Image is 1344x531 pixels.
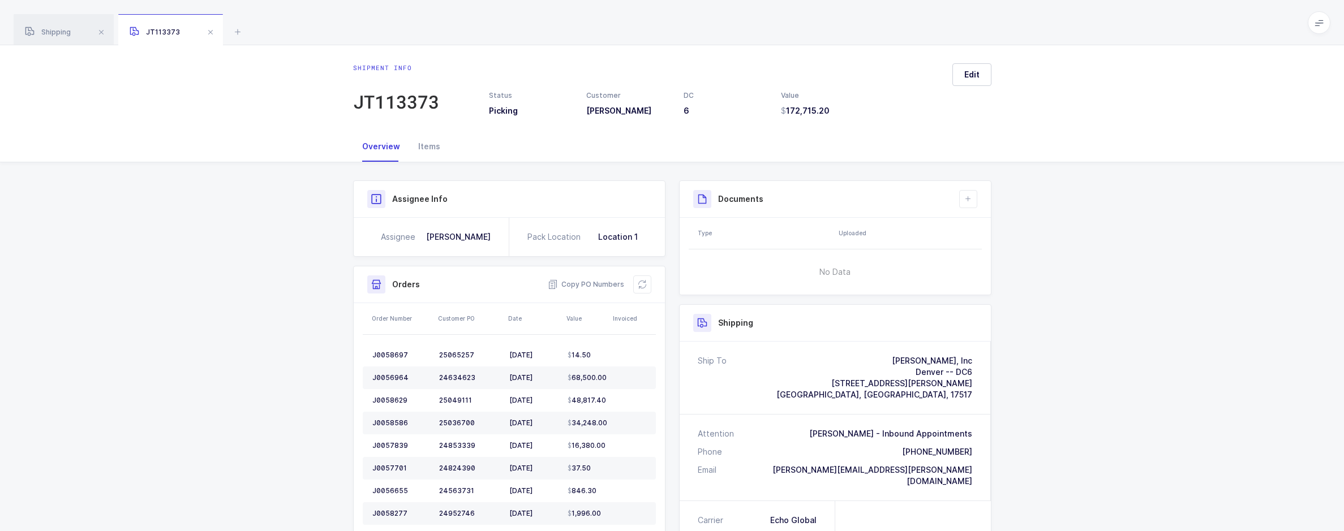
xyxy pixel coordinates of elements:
div: 24853339 [439,441,500,450]
span: Shipping [25,28,71,36]
div: Ship To [698,355,727,400]
span: 37.50 [568,464,591,473]
div: Customer PO [438,314,501,323]
div: Pack Location [527,231,581,243]
div: [DATE] [509,396,559,405]
span: 172,715.20 [781,105,830,116]
span: 14.50 [568,351,591,360]
h3: [PERSON_NAME] [586,105,670,116]
div: [DATE] [509,418,559,428]
div: Value [566,314,606,323]
span: No Data [762,255,908,289]
span: 68,500.00 [568,373,607,382]
div: 24634623 [439,373,500,382]
div: Phone [698,446,722,457]
div: Date [508,314,560,323]
h3: Shipping [718,317,753,329]
div: J0057839 [372,441,430,450]
div: [DATE] [509,351,559,360]
div: [DATE] [509,441,559,450]
div: Items [409,131,449,162]
div: [PERSON_NAME][EMAIL_ADDRESS][PERSON_NAME][DOMAIN_NAME] [716,464,972,487]
div: [DATE] [509,373,559,382]
div: J0057701 [372,464,430,473]
h3: Assignee Info [392,193,448,205]
div: Email [698,464,716,487]
span: 16,380.00 [568,441,606,450]
h3: Orders [392,279,420,290]
div: Shipment info [353,63,439,72]
span: Edit [964,69,980,80]
div: Carrier [698,515,728,526]
button: Copy PO Numbers [548,279,624,290]
div: [PHONE_NUMBER] [902,446,972,457]
div: [PERSON_NAME] [426,231,491,243]
div: Value [781,90,865,101]
div: [DATE] [509,509,559,518]
div: [STREET_ADDRESS][PERSON_NAME] [776,378,972,389]
div: Status [489,90,573,101]
h3: Documents [718,193,763,205]
div: J0058697 [372,351,430,360]
button: Edit [952,63,991,86]
div: Location 1 [598,231,638,243]
span: 1,996.00 [568,509,601,518]
div: [DATE] [509,486,559,495]
div: J0056964 [372,373,430,382]
div: Echo Global [770,515,817,526]
div: J0058629 [372,396,430,405]
div: J0058277 [372,509,430,518]
div: Uploaded [839,228,978,238]
div: Attention [698,428,734,439]
div: DC [684,90,767,101]
div: [PERSON_NAME] - Inbound Appointments [809,428,972,439]
div: Customer [586,90,670,101]
div: 24824390 [439,464,500,473]
h3: 6 [684,105,767,116]
h3: Picking [489,105,573,116]
div: Type [698,228,832,238]
span: [GEOGRAPHIC_DATA], [GEOGRAPHIC_DATA], 17517 [776,390,972,399]
span: 34,248.00 [568,418,607,428]
div: 24952746 [439,509,500,518]
div: Assignee [381,231,415,243]
div: Denver -- DC6 [776,366,972,378]
div: Order Number [372,314,431,323]
div: [PERSON_NAME], Inc [776,355,972,366]
div: [DATE] [509,464,559,473]
div: J0056655 [372,486,430,495]
span: 846.30 [568,486,596,495]
div: Overview [353,131,409,162]
div: 24563731 [439,486,500,495]
div: 25036700 [439,418,500,428]
div: J0058586 [372,418,430,428]
div: 25065257 [439,351,500,360]
span: 48,817.40 [568,396,606,405]
div: Invoiced [613,314,652,323]
span: JT113373 [130,28,180,36]
div: 25049111 [439,396,500,405]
